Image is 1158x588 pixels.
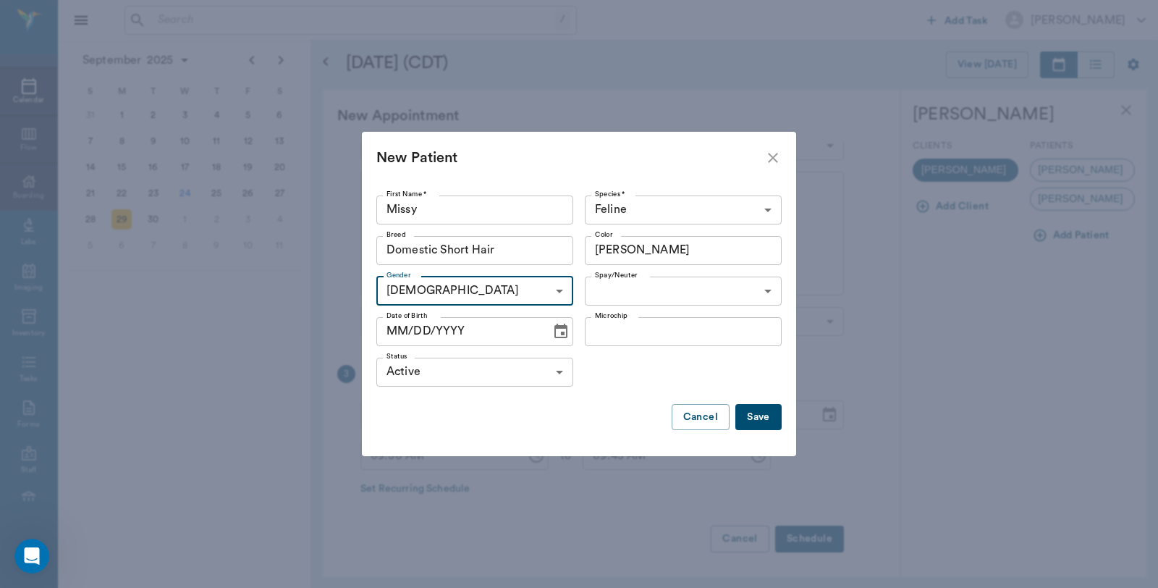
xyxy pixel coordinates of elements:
[376,358,573,387] div: Active
[386,270,411,280] label: Gender
[585,196,782,224] div: Feline
[376,146,764,169] div: New Patient
[386,351,407,361] label: Status
[386,230,406,240] label: Breed
[595,311,627,321] label: Microchip
[376,277,573,306] div: [DEMOGRAPHIC_DATA]
[14,539,49,574] iframe: Intercom live chat
[735,404,782,431] button: Save
[595,270,638,280] label: Spay/Neuter
[595,230,612,240] label: Color
[386,311,427,321] label: Date of Birth
[672,404,730,431] button: Cancel
[764,149,782,167] button: close
[546,317,575,346] button: Choose date
[595,189,625,199] label: Species *
[376,317,541,346] input: MM/DD/YYYY
[386,189,427,199] label: First Name *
